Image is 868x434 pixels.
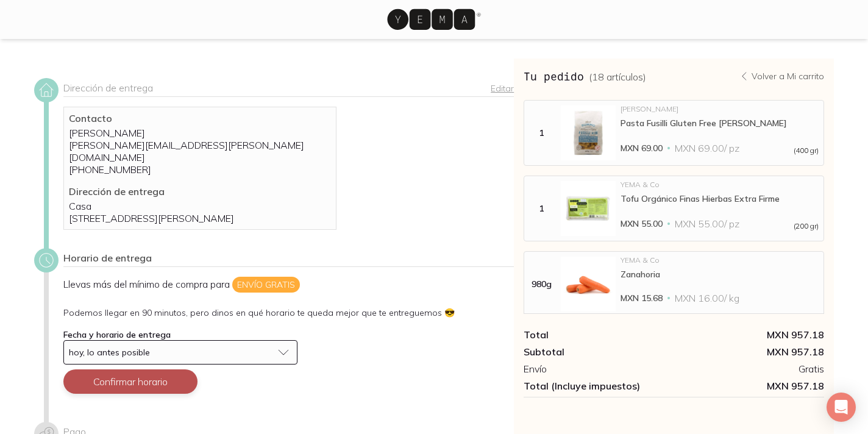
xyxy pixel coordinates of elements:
div: Subtotal [524,346,674,358]
div: YEMA & Co [621,257,819,264]
span: (200 gr) [794,222,819,230]
span: (400 gr) [794,147,819,154]
div: Open Intercom Messenger [827,393,856,422]
div: Zanahoria [621,269,819,280]
p: [PERSON_NAME][EMAIL_ADDRESS][PERSON_NAME][DOMAIN_NAME] [69,139,331,163]
span: MXN 957.18 [674,380,824,392]
h3: Tu pedido [524,68,646,84]
span: MXN 55.00 [621,218,663,230]
p: Dirección de entrega [69,185,331,197]
span: hoy, lo antes posible [69,347,150,358]
span: MXN 69.00 / pz [675,142,739,154]
a: Editar [491,83,514,94]
div: [PERSON_NAME] [621,105,819,113]
button: Confirmar horario [63,369,197,394]
div: Horario de entrega [63,252,514,267]
div: Tofu Orgánico Finas Hierbas Extra Firme [621,193,819,204]
div: 980g [527,279,556,290]
div: Pasta Fusilli Gluten Free [PERSON_NAME] [621,118,819,129]
p: Podemos llegar en 90 minutos, pero dinos en qué horario te queda mejor que te entreguemos [63,307,514,318]
span: Sunglass [444,307,455,318]
div: Gratis [674,363,824,375]
img: Pasta Fusilli Gluten Free Rummo [561,105,616,160]
img: Zanahoria [561,257,616,311]
div: 1 [527,127,556,138]
button: hoy, lo antes posible [63,340,297,365]
p: [PHONE_NUMBER] [69,163,331,176]
div: 1 [527,203,556,214]
span: Envío gratis [232,277,300,293]
span: MXN 69.00 [621,142,663,154]
div: YEMA & Co [621,181,819,188]
p: [PERSON_NAME] [69,127,331,139]
div: Envío [524,363,674,375]
p: Casa [69,200,331,212]
span: ( 18 artículos ) [589,71,646,83]
p: Volver a Mi carrito [752,71,824,82]
p: Contacto [69,112,331,124]
p: [STREET_ADDRESS][PERSON_NAME] [69,212,331,224]
label: Fecha y horario de entrega [63,329,171,340]
span: MXN 15.68 [621,292,663,304]
p: Llevas más del mínimo de compra para [63,277,514,293]
div: Dirección de entrega [63,82,514,97]
div: MXN 957.18 [674,346,824,358]
img: Tofu Orgánico Finas Hierbas Extra Firme [561,181,616,236]
a: Volver a Mi carrito [739,71,824,82]
div: Total (Incluye impuestos) [524,380,674,392]
div: Total [524,329,674,341]
div: MXN 957.18 [674,329,824,341]
span: MXN 16.00 / kg [675,292,739,304]
span: MXN 55.00 / pz [675,218,739,230]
